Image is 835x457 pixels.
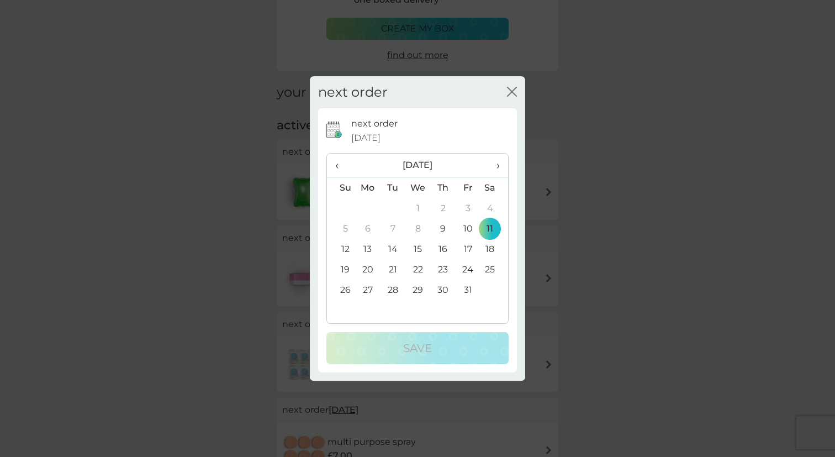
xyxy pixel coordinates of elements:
button: Save [326,332,509,364]
td: 25 [480,259,508,280]
td: 8 [405,218,431,239]
button: close [507,87,517,98]
td: 24 [456,259,480,280]
td: 28 [380,280,405,300]
td: 10 [456,218,480,239]
td: 20 [355,259,380,280]
th: We [405,177,431,198]
td: 27 [355,280,380,300]
td: 16 [431,239,456,259]
p: Save [403,339,432,357]
p: next order [351,117,398,131]
td: 30 [431,280,456,300]
td: 22 [405,259,431,280]
td: 13 [355,239,380,259]
td: 23 [431,259,456,280]
td: 21 [380,259,405,280]
td: 31 [456,280,480,300]
span: [DATE] [351,131,380,145]
td: 15 [405,239,431,259]
td: 19 [327,259,355,280]
td: 1 [405,198,431,218]
td: 11 [480,218,508,239]
span: ‹ [335,154,347,177]
span: › [489,154,500,177]
td: 2 [431,198,456,218]
td: 29 [405,280,431,300]
th: [DATE] [355,154,480,177]
td: 6 [355,218,380,239]
th: Mo [355,177,380,198]
th: Tu [380,177,405,198]
td: 26 [327,280,355,300]
td: 17 [456,239,480,259]
td: 14 [380,239,405,259]
td: 5 [327,218,355,239]
td: 3 [456,198,480,218]
h2: next order [318,85,388,101]
td: 4 [480,198,508,218]
th: Sa [480,177,508,198]
td: 7 [380,218,405,239]
td: 18 [480,239,508,259]
td: 9 [431,218,456,239]
th: Th [431,177,456,198]
th: Su [327,177,355,198]
td: 12 [327,239,355,259]
th: Fr [456,177,480,198]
